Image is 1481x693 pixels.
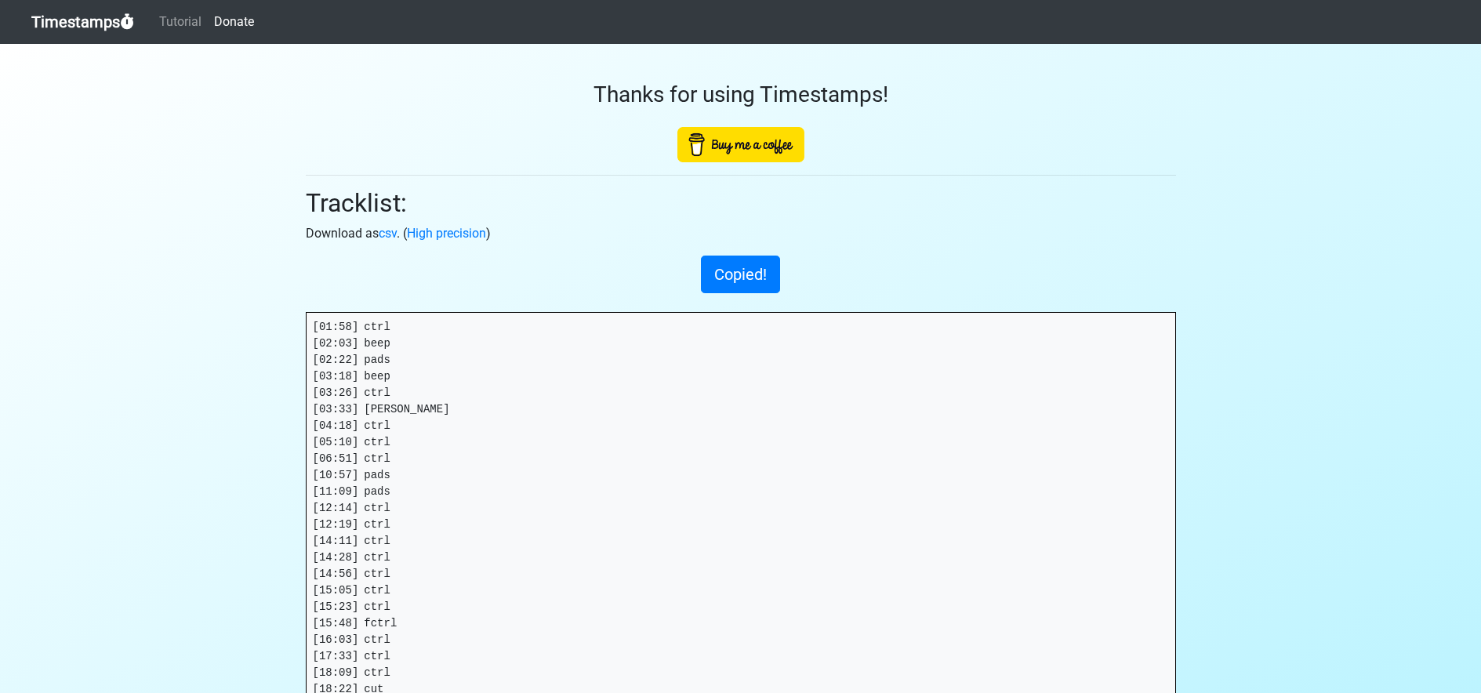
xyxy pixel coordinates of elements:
[208,6,260,38] a: Donate
[31,6,134,38] a: Timestamps
[306,82,1176,108] h3: Thanks for using Timestamps!
[677,127,804,162] img: Buy Me A Coffee
[153,6,208,38] a: Tutorial
[1403,615,1462,674] iframe: Drift Widget Chat Controller
[701,256,780,293] button: Copied!
[306,188,1176,218] h2: Tracklist:
[306,224,1176,243] p: Download as . ( )
[407,226,486,241] a: High precision
[379,226,397,241] a: csv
